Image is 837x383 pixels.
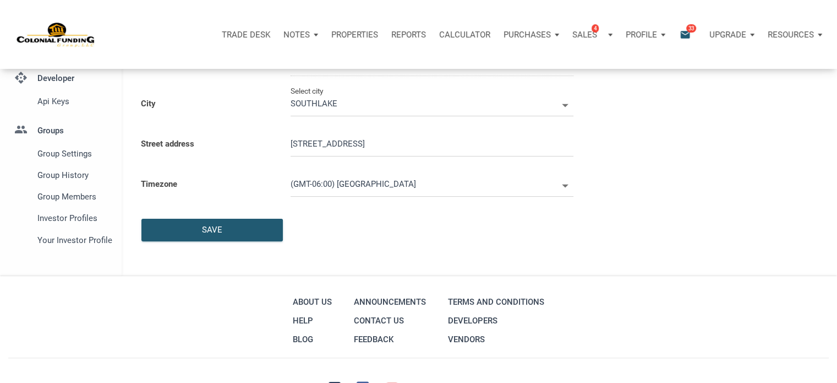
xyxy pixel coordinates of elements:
span: Api keys [37,95,109,108]
a: Api keys [8,91,113,112]
button: Resources [761,18,829,51]
button: Upgrade [703,18,761,51]
a: Blog [290,330,335,349]
p: Sales [572,30,597,40]
button: Reports [385,18,433,51]
a: Group Settings [8,143,113,164]
span: Your Investor Profile [37,234,109,247]
span: 4 [592,24,599,33]
p: Calculator [439,30,490,40]
a: About Us [290,293,335,311]
p: Properties [331,30,378,40]
label: Select city [291,84,324,98]
p: Reports [391,30,426,40]
input: Street address [291,132,573,157]
a: Contact Us [351,311,429,330]
p: Resources [768,30,814,40]
button: Profile [619,18,672,51]
p: Purchases [504,30,551,40]
span: Group Settings [37,147,109,160]
a: Feedback [351,330,429,349]
button: Purchases [497,18,566,51]
p: Notes [283,30,310,40]
a: Properties [325,18,385,51]
span: 33 [686,24,696,33]
p: Trade Desk [222,30,270,40]
button: Sales4 [566,18,619,51]
span: Group Members [37,190,109,203]
label: City [133,84,282,125]
span: Group History [37,169,109,182]
button: Save [141,219,283,241]
a: Announcements [351,293,429,311]
a: Help [290,311,335,330]
p: Profile [626,30,657,40]
div: Save [202,224,222,236]
label: Street address [133,125,282,165]
i: email [679,28,692,41]
img: NoteUnlimited [17,21,95,48]
label: Timezone [133,165,282,205]
a: Group History [8,164,113,186]
button: email33 [671,18,703,51]
a: Developers [445,311,547,330]
a: Terms and conditions [445,293,547,311]
p: Upgrade [709,30,746,40]
a: Calculator [433,18,497,51]
a: Group Members [8,186,113,208]
a: Vendors [445,330,547,349]
a: Your Investor Profile [8,229,113,251]
button: Trade Desk [215,18,277,51]
a: Investor Profiles [8,208,113,229]
button: Notes [277,18,325,51]
span: Investor Profiles [37,212,109,225]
